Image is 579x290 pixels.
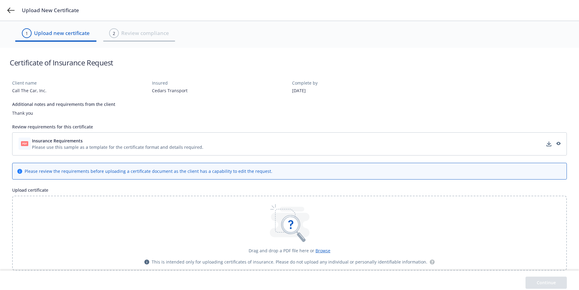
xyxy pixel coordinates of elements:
div: Insured [152,80,287,86]
span: Upload new certificate [34,29,90,37]
a: download [545,140,553,148]
span: Insurance Requirements [32,138,83,144]
div: Insurance RequirementsPlease use this sample as a template for the certificate format and details... [12,132,567,155]
div: Additional notes and requirements from the client [12,101,567,107]
div: Drag and drop a PDF file here or [249,247,330,254]
div: Drag and drop a PDF file here or BrowseThis is intended only for uploading certificates of insura... [12,196,567,271]
div: Complete by [292,80,427,86]
div: Please use this sample as a template for the certificate format and details required. [32,144,203,150]
div: 1 [26,30,28,37]
span: Upload New Certificate [22,7,79,14]
button: Insurance Requirements [32,138,203,144]
span: Review compliance [121,29,169,37]
a: preview [554,140,562,148]
div: Upload certificate [12,187,567,193]
div: Cedars Transport [152,87,287,94]
div: Review requirements for this certificate [12,124,567,130]
div: 2 [113,30,115,37]
div: Thank you [12,110,567,116]
h1: Certificate of Insurance Request [10,58,113,68]
div: Client name [12,80,147,86]
div: [DATE] [292,87,427,94]
span: This is intended only for uploading certificates of insurance. Please do not upload any individua... [152,259,427,265]
div: Call The Car, Inc. [12,87,147,94]
span: Browse [315,248,330,253]
div: Please review the requirements before uploading a certificate document as the client has a capabi... [25,168,272,174]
